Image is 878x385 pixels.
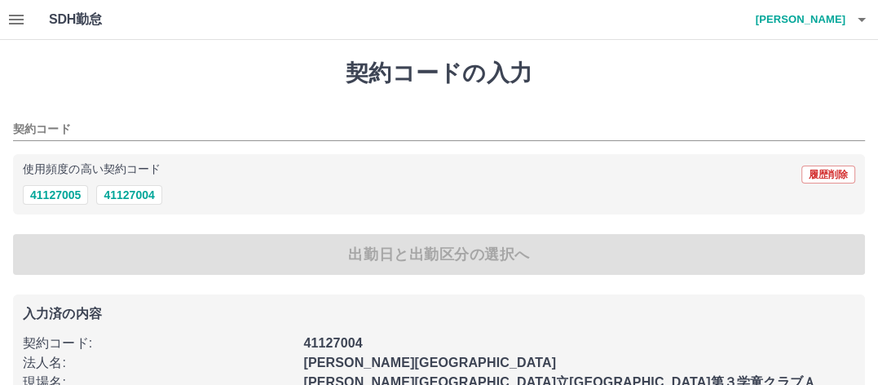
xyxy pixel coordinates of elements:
p: 法人名 : [23,353,293,373]
b: [PERSON_NAME][GEOGRAPHIC_DATA] [303,356,556,370]
button: 履歴削除 [801,166,855,184]
button: 41127005 [23,185,88,205]
p: 入力済の内容 [23,308,855,321]
button: 41127004 [96,185,161,205]
h1: 契約コードの入力 [13,60,865,87]
p: 契約コード : [23,334,293,353]
b: 41127004 [303,336,362,350]
p: 使用頻度の高い契約コード [23,164,161,175]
